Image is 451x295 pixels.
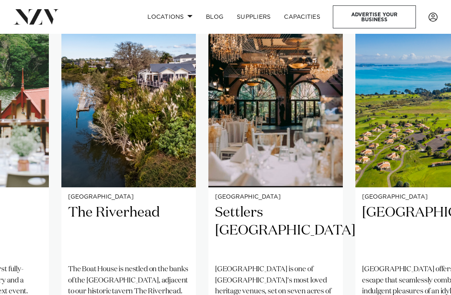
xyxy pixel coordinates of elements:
a: BLOG [199,8,230,26]
a: Locations [141,8,199,26]
h2: Settlers [GEOGRAPHIC_DATA] [215,204,336,258]
small: [GEOGRAPHIC_DATA] [215,194,336,200]
img: nzv-logo.png [13,9,59,24]
a: Capacities [277,8,327,26]
a: Advertise your business [333,5,416,28]
a: SUPPLIERS [230,8,277,26]
h2: The Riverhead [68,204,189,258]
small: [GEOGRAPHIC_DATA] [68,194,189,200]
